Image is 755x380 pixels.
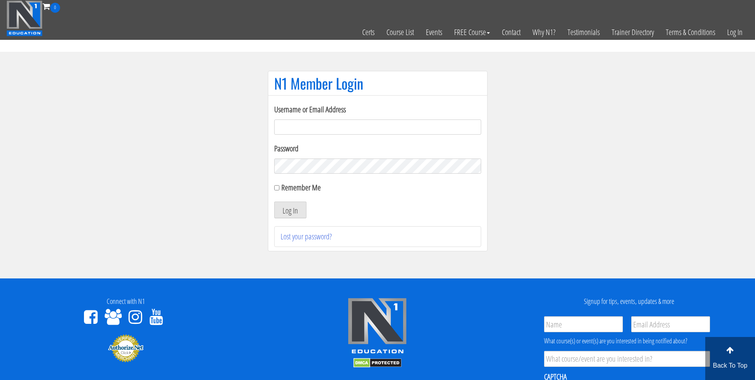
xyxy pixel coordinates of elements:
a: FREE Course [448,13,496,52]
a: Terms & Conditions [660,13,721,52]
h1: N1 Member Login [274,75,481,91]
div: What course(s) or event(s) are you interested in being notified about? [544,336,710,346]
h4: Connect with N1 [6,298,246,306]
input: Email Address [631,316,710,332]
img: n1-edu-logo [347,298,407,356]
img: Authorize.Net Merchant - Click to Verify [108,334,144,362]
label: Username or Email Address [274,104,481,116]
img: DMCA.com Protection Status [353,358,402,368]
a: Trainer Directory [606,13,660,52]
button: Log In [274,202,306,218]
h4: Signup for tips, events, updates & more [509,298,749,306]
p: Back To Top [705,361,755,370]
a: Certs [356,13,380,52]
label: Password [274,143,481,155]
span: 0 [50,3,60,13]
input: Name [544,316,623,332]
img: n1-education [6,0,43,36]
a: 0 [43,1,60,12]
a: Lost your password? [281,231,332,242]
a: Contact [496,13,527,52]
label: Remember Me [281,182,321,193]
a: Why N1? [527,13,562,52]
a: Course List [380,13,420,52]
input: What course/event are you interested in? [544,351,710,367]
a: Events [420,13,448,52]
a: Log In [721,13,749,52]
a: Testimonials [562,13,606,52]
